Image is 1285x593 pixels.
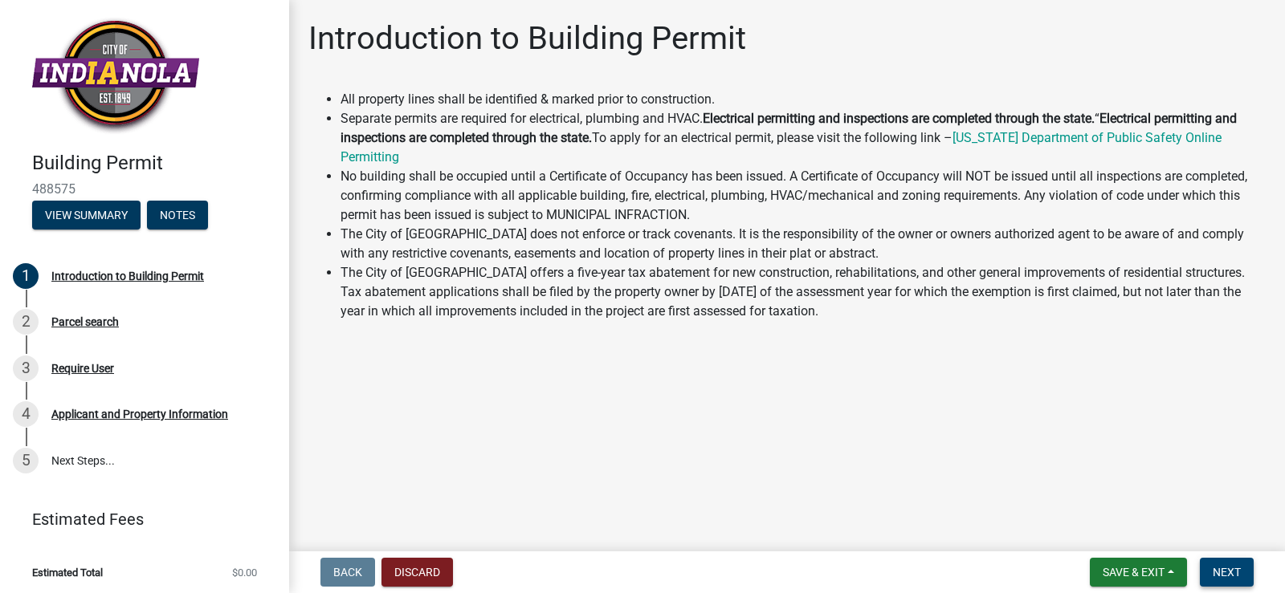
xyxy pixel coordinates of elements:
li: The City of [GEOGRAPHIC_DATA] does not enforce or track covenants. It is the responsibility of th... [341,225,1266,263]
div: Introduction to Building Permit [51,270,204,282]
div: 5 [13,448,39,473]
div: 3 [13,355,39,381]
a: Estimated Fees [13,503,263,535]
h1: Introduction to Building Permit [308,19,746,58]
span: 488575 [32,181,257,197]
strong: Electrical permitting and inspections are completed through the state. [703,111,1095,126]
span: Save & Exit [1103,566,1165,579]
h4: Building Permit [32,152,276,175]
span: Back [333,566,362,579]
div: Require User [51,363,114,374]
span: Estimated Total [32,567,103,578]
img: City of Indianola, Iowa [32,17,199,135]
button: View Summary [32,201,141,229]
li: All property lines shall be identified & marked prior to construction. [341,90,1266,109]
div: 2 [13,309,39,335]
span: Next [1213,566,1241,579]
div: Parcel search [51,316,119,327]
wm-modal-confirm: Notes [147,209,208,222]
span: $0.00 [232,567,257,578]
wm-modal-confirm: Summary [32,209,141,222]
div: 4 [13,401,39,427]
div: Applicant and Property Information [51,408,228,420]
div: 1 [13,263,39,289]
button: Save & Exit [1090,558,1187,587]
button: Next [1200,558,1254,587]
li: No building shall be occupied until a Certificate of Occupancy has been issued. A Certificate of ... [341,167,1266,225]
button: Discard [381,558,453,587]
button: Notes [147,201,208,229]
li: The City of [GEOGRAPHIC_DATA] offers a five-year tax abatement for new construction, rehabilitati... [341,263,1266,321]
button: Back [320,558,375,587]
li: Separate permits are required for electrical, plumbing and HVAC. “ To apply for an electrical per... [341,109,1266,167]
